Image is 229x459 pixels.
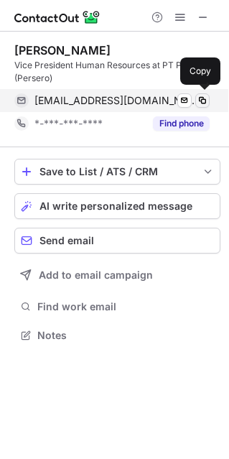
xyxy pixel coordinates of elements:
[153,116,210,131] button: Reveal Button
[14,228,220,254] button: Send email
[14,59,220,85] div: Vice President Human Resources at PT PLN (Persero)
[39,166,195,177] div: Save to List / ATS / CRM
[37,300,215,313] span: Find work email
[14,297,220,317] button: Find work email
[34,94,199,107] span: [EMAIL_ADDRESS][DOMAIN_NAME]
[14,43,111,57] div: [PERSON_NAME]
[14,159,220,185] button: save-profile-one-click
[14,9,101,26] img: ContactOut v5.3.10
[39,200,192,212] span: AI write personalized message
[14,262,220,288] button: Add to email campaign
[37,329,215,342] span: Notes
[14,193,220,219] button: AI write personalized message
[14,325,220,346] button: Notes
[39,235,94,246] span: Send email
[39,269,153,281] span: Add to email campaign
